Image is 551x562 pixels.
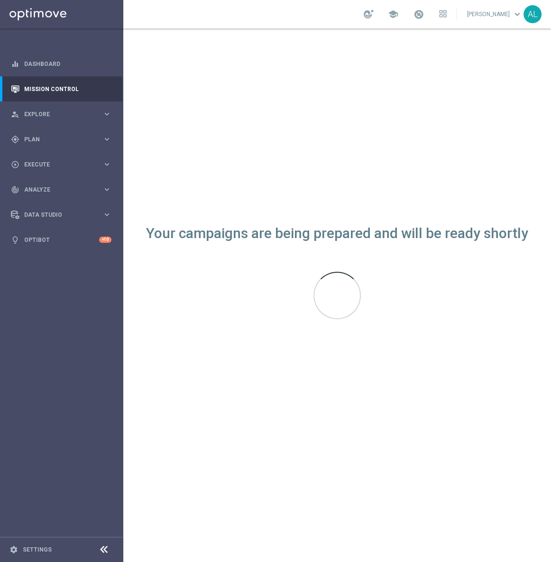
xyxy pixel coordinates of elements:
[11,110,102,119] div: Explore
[23,547,52,553] a: Settings
[11,211,102,219] div: Data Studio
[10,60,112,68] button: equalizer Dashboard
[11,160,19,169] i: play_circle_outline
[11,110,19,119] i: person_search
[24,51,111,76] a: Dashboard
[10,236,112,244] button: lightbulb Optibot +10
[512,9,523,19] span: keyboard_arrow_down
[24,76,111,101] a: Mission Control
[24,187,102,193] span: Analyze
[388,9,398,19] span: school
[102,135,111,144] i: keyboard_arrow_right
[11,135,102,144] div: Plan
[146,230,528,238] div: Your campaigns are being prepared and will be ready shortly
[11,76,111,101] div: Mission Control
[11,236,19,244] i: lightbulb
[11,185,19,194] i: track_changes
[10,211,112,219] button: Data Studio keyboard_arrow_right
[10,85,112,93] button: Mission Control
[11,227,111,252] div: Optibot
[102,210,111,219] i: keyboard_arrow_right
[11,51,111,76] div: Dashboard
[102,110,111,119] i: keyboard_arrow_right
[24,162,102,167] span: Execute
[9,545,18,554] i: settings
[102,160,111,169] i: keyboard_arrow_right
[24,137,102,142] span: Plan
[11,185,102,194] div: Analyze
[11,60,19,68] i: equalizer
[11,160,102,169] div: Execute
[24,111,102,117] span: Explore
[99,237,111,243] div: +10
[523,5,542,23] div: AL
[10,161,112,168] button: play_circle_outline Execute keyboard_arrow_right
[466,7,523,21] a: [PERSON_NAME]keyboard_arrow_down
[10,186,112,193] button: track_changes Analyze keyboard_arrow_right
[102,185,111,194] i: keyboard_arrow_right
[24,227,99,252] a: Optibot
[24,212,102,218] span: Data Studio
[11,135,19,144] i: gps_fixed
[10,111,112,118] button: person_search Explore keyboard_arrow_right
[10,136,112,143] button: gps_fixed Plan keyboard_arrow_right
